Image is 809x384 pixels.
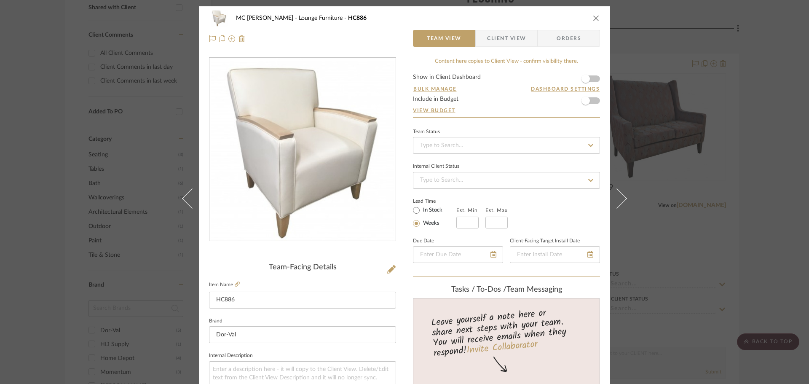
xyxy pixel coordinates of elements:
div: Team Status [413,130,440,134]
label: Internal Description [209,354,253,358]
div: Team-Facing Details [209,263,396,272]
div: Content here copies to Client View - confirm visibility there. [413,57,600,66]
span: Client View [487,30,526,47]
div: team Messaging [413,285,600,295]
img: 56984fff-0776-47cd-9edb-4b01622d58d4_48x40.jpg [209,10,229,27]
span: Orders [547,30,590,47]
label: Brand [209,319,222,323]
label: Est. Max [485,207,508,213]
span: Lounge Furniture [299,15,348,21]
span: Tasks / To-Dos / [451,286,506,293]
input: Type to Search… [413,172,600,189]
label: Est. Min [456,207,478,213]
button: close [592,14,600,22]
input: Enter Install Date [510,246,600,263]
label: Item Name [209,281,240,288]
label: Client-Facing Target Install Date [510,239,580,243]
label: Due Date [413,239,434,243]
span: HC886 [348,15,367,21]
label: In Stock [421,207,442,214]
a: Invite Collaborator [466,337,538,358]
button: Dashboard Settings [530,85,600,93]
mat-radio-group: Select item type [413,205,456,228]
div: Leave yourself a note here or share next steps with your team. You will receive emails when they ... [412,304,601,360]
input: Type to Search… [413,137,600,154]
label: Lead Time [413,197,456,205]
input: Enter Brand [209,326,396,343]
input: Enter Due Date [413,246,503,263]
img: Remove from project [238,35,245,42]
div: 0 [209,58,396,241]
span: MC [PERSON_NAME] [236,15,299,21]
img: 56984fff-0776-47cd-9edb-4b01622d58d4_436x436.jpg [211,58,394,241]
input: Enter Item Name [209,292,396,309]
a: View Budget [413,107,600,114]
label: Weeks [421,220,439,227]
div: Internal Client Status [413,164,459,169]
span: Team View [427,30,461,47]
button: Bulk Manage [413,85,457,93]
